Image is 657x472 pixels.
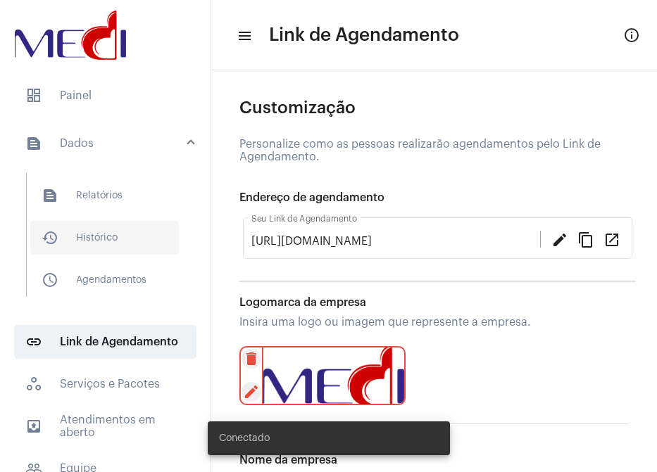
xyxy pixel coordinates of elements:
[269,24,459,46] span: Link de Agendamento
[251,235,540,248] input: Link
[30,221,179,255] span: Histórico
[25,135,42,152] mat-icon: sidenav icon
[551,231,568,248] mat-icon: edit
[30,179,179,212] span: Relatórios
[8,121,211,166] mat-expansion-panel-header: sidenav iconDados
[239,138,636,163] div: Personalize como as pessoas realizarão agendamentos pelo Link de Agendamento.
[239,316,629,329] div: Insira uma logo ou imagem que represente a empresa.
[25,418,42,435] mat-icon: sidenav icon
[25,333,42,350] mat-icon: sidenav icon
[237,27,251,44] mat-icon: sidenav icon
[262,346,406,405] img: d3a1b5fa-500b-b90f-5a1c-719c20e9830b.png
[14,367,196,401] span: Serviços e Pacotes
[14,409,196,443] span: Atendimentos em aberto
[219,431,270,445] span: Conectado
[603,231,620,248] mat-icon: open_in_new
[11,7,130,63] img: d3a1b5fa-500b-b90f-5a1c-719c20e9830b.png
[577,231,594,248] mat-icon: content_copy
[239,296,629,309] div: Logomarca da empresa
[14,79,196,113] span: Painel
[42,272,58,288] mat-icon: sidenav icon
[623,27,640,44] mat-icon: Info
[42,229,58,246] mat-icon: sidenav icon
[30,263,179,297] span: Agendamentos
[242,382,261,402] mat-icon: edit
[42,187,58,204] mat-icon: sidenav icon
[239,191,636,204] div: Endereço de agendamento
[25,135,188,152] mat-panel-title: Dados
[8,166,211,317] div: sidenav iconDados
[14,325,196,359] span: Link de Agendamento
[25,376,42,393] span: sidenav icon
[239,98,636,117] div: Customização
[25,87,42,104] span: sidenav icon
[618,21,646,49] button: Info
[242,349,261,369] mat-icon: delete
